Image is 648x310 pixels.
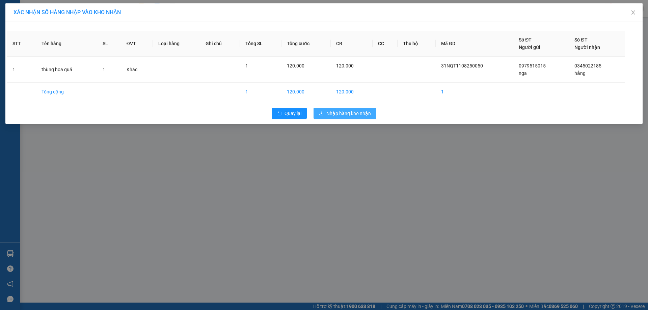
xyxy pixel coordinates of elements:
button: Close [624,3,643,22]
th: Tên hàng [36,31,97,57]
td: 1 [436,83,513,101]
th: CC [373,31,398,57]
td: 1 [7,57,36,83]
button: downloadNhập hàng kho nhận [314,108,376,119]
span: 1 [103,67,105,72]
span: Số ĐT [574,37,587,43]
span: Quay lại [285,110,301,117]
td: 120.000 [281,83,331,101]
td: 1 [240,83,281,101]
th: Tổng cước [281,31,331,57]
span: Người gửi [519,45,540,50]
span: Người nhận [574,45,600,50]
span: 31NQT1108250050 [441,63,483,68]
th: CR [331,31,373,57]
th: STT [7,31,36,57]
span: close [630,10,636,15]
td: thùng hoa quả [36,57,97,83]
span: rollback [277,111,282,116]
th: Tổng SL [240,31,281,57]
span: Nhập hàng kho nhận [326,110,371,117]
span: 0345022185 [574,63,601,68]
span: Số ĐT [519,37,532,43]
td: Khác [121,57,153,83]
span: 120.000 [287,63,304,68]
th: SL [97,31,121,57]
span: 0979515015 [519,63,546,68]
span: XÁC NHẬN SỐ HÀNG NHẬP VÀO KHO NHẬN [13,9,121,16]
span: 120.000 [336,63,354,68]
th: Ghi chú [200,31,240,57]
th: Mã GD [436,31,513,57]
td: 120.000 [331,83,373,101]
button: rollbackQuay lại [272,108,307,119]
th: Thu hộ [398,31,436,57]
th: ĐVT [121,31,153,57]
span: hằng [574,71,586,76]
th: Loại hàng [153,31,200,57]
span: nga [519,71,527,76]
span: download [319,111,324,116]
span: 1 [245,63,248,68]
td: Tổng cộng [36,83,97,101]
